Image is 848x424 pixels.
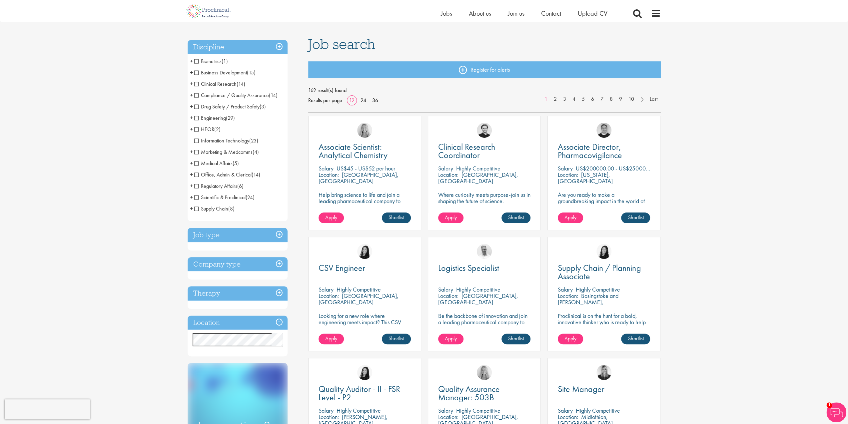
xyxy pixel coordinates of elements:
a: Apply [558,213,583,223]
span: Scientific & Preclinical [194,194,255,201]
span: (23) [249,137,258,144]
p: Highly Competitive [456,407,500,414]
span: Apply [325,214,337,221]
a: Last [646,95,661,103]
span: Drug Safety / Product Safety [194,103,260,110]
span: + [190,147,193,157]
a: Shannon Briggs [357,123,372,138]
span: Business Development [194,69,256,76]
a: Jobs [441,9,452,18]
img: Nico Kohlwes [477,123,492,138]
span: Location: [558,413,578,421]
a: 36 [370,97,381,104]
p: [GEOGRAPHIC_DATA], [GEOGRAPHIC_DATA] [438,171,518,185]
a: Apply [438,334,463,344]
h3: Location [188,316,288,330]
p: Highly Competitive [337,407,381,414]
span: + [190,101,193,111]
p: [GEOGRAPHIC_DATA], [GEOGRAPHIC_DATA] [319,292,399,306]
span: Location: [319,171,339,178]
span: Salary [438,286,453,293]
span: Regulatory Affairs [194,182,237,189]
span: (4) [253,148,259,155]
span: Location: [558,171,578,178]
p: Be the backbone of innovation and join a leading pharmaceutical company to help keep life-changin... [438,313,530,338]
a: Join us [508,9,524,18]
span: + [190,67,193,77]
div: Company type [188,257,288,272]
a: Apply [319,213,344,223]
span: (3) [260,103,266,110]
span: Salary [438,407,453,414]
a: 5 [578,95,588,103]
a: Apply [558,334,583,344]
a: 1 [541,95,551,103]
span: Quality Auditor - II - FSR Level - P2 [319,383,400,403]
a: Site Manager [558,385,650,393]
a: Numhom Sudsok [357,365,372,380]
span: + [190,192,193,202]
a: 6 [588,95,597,103]
a: 8 [606,95,616,103]
span: Apply [325,335,337,342]
a: CSV Engineer [319,264,411,272]
p: Highly Competitive [456,164,500,172]
a: Numhom Sudsok [357,244,372,259]
span: Salary [558,407,573,414]
h3: Job type [188,228,288,242]
span: Apply [564,214,576,221]
span: Biometrics [194,58,222,65]
span: Medical Affairs [194,160,233,167]
span: Location: [438,292,458,300]
a: 7 [597,95,607,103]
p: Highly Competitive [456,286,500,293]
span: Apply [564,335,576,342]
a: 9 [616,95,625,103]
span: (2) [214,126,221,133]
p: [GEOGRAPHIC_DATA], [GEOGRAPHIC_DATA] [319,171,399,185]
span: Salary [438,164,453,172]
span: (29) [226,114,235,121]
p: Are you ready to make a groundbreaking impact in the world of biotechnology? Join a growing compa... [558,191,650,223]
img: Bo Forsen [596,123,611,138]
a: Clinical Research Coordinator [438,143,530,159]
a: Contact [541,9,561,18]
span: Logistics Specialist [438,262,499,274]
a: Shortlist [382,334,411,344]
span: (15) [247,69,256,76]
span: Scientific & Preclinical [194,194,246,201]
p: Looking for a new role where engineering meets impact? This CSV Engineer role is calling your name! [319,313,411,332]
span: Supply Chain / Planning Associate [558,262,641,282]
p: US$45 - US$52 per hour [337,164,395,172]
span: HEOR [194,126,214,133]
img: Janelle Jones [596,365,611,380]
a: Shortlist [382,213,411,223]
span: Location: [438,413,458,421]
span: Associate Scientist: Analytical Chemistry [319,141,388,161]
a: Upload CV [578,9,607,18]
span: Location: [319,413,339,421]
img: Shannon Briggs [477,365,492,380]
a: Apply [319,334,344,344]
p: Help bring science to life and join a leading pharmaceutical company to play a key role in delive... [319,191,411,223]
a: Quality Auditor - II - FSR Level - P2 [319,385,411,402]
span: Medical Affairs [194,160,239,167]
a: Joshua Bye [477,244,492,259]
img: Chatbot [826,402,846,422]
span: Clinical Research [194,80,237,87]
span: Clinical Research [194,80,245,87]
p: Basingstoke and [PERSON_NAME], [GEOGRAPHIC_DATA] [558,292,618,312]
span: (24) [246,194,255,201]
span: Supply Chain [194,205,235,212]
a: Shortlist [621,213,650,223]
span: Marketing & Medcomms [194,148,253,155]
div: Therapy [188,286,288,301]
span: (8) [228,205,235,212]
span: Quality Assurance Manager: 503B [438,383,500,403]
span: + [190,181,193,191]
span: Regulatory Affairs [194,182,244,189]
